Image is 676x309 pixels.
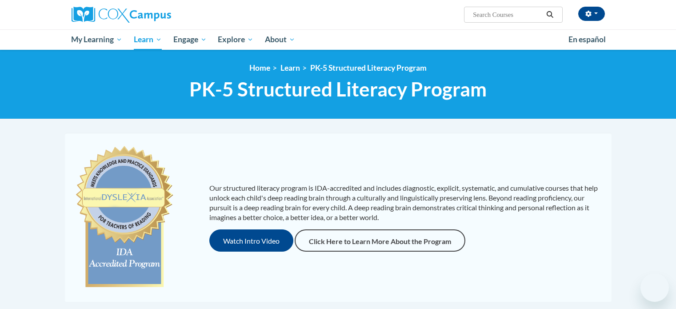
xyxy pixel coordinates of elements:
[58,29,618,50] div: Main menu
[310,63,427,72] a: PK-5 Structured Literacy Program
[209,229,293,252] button: Watch Intro Video
[568,35,606,44] span: En español
[72,7,171,23] img: Cox Campus
[543,9,556,20] button: Search
[66,29,128,50] a: My Learning
[218,34,253,45] span: Explore
[189,77,487,101] span: PK-5 Structured Literacy Program
[134,34,162,45] span: Learn
[72,7,240,23] a: Cox Campus
[212,29,259,50] a: Explore
[249,63,270,72] a: Home
[71,34,122,45] span: My Learning
[563,30,612,49] a: En español
[173,34,207,45] span: Engage
[74,142,176,293] img: c477cda6-e343-453b-bfce-d6f9e9818e1c.png
[265,34,295,45] span: About
[472,9,543,20] input: Search Courses
[128,29,168,50] a: Learn
[168,29,212,50] a: Engage
[640,273,669,302] iframe: Button to launch messaging window
[578,7,605,21] button: Account Settings
[259,29,301,50] a: About
[295,229,465,252] a: Click Here to Learn More About the Program
[280,63,300,72] a: Learn
[209,183,603,222] p: Our structured literacy program is IDA-accredited and includes diagnostic, explicit, systematic, ...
